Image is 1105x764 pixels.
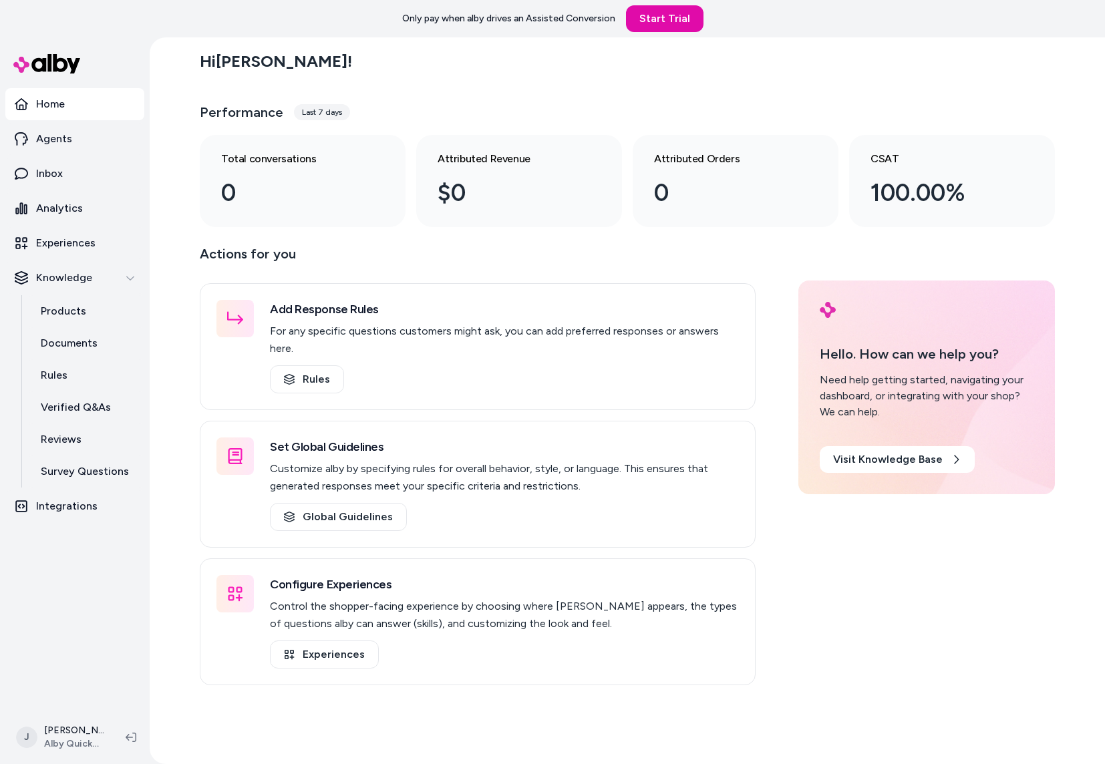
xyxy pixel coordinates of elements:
[200,103,283,122] h3: Performance
[849,135,1055,227] a: CSAT 100.00%
[200,243,756,275] p: Actions for you
[27,295,144,327] a: Products
[270,575,739,594] h3: Configure Experiences
[654,151,796,167] h3: Attributed Orders
[41,335,98,351] p: Documents
[871,151,1012,167] h3: CSAT
[294,104,350,120] div: Last 7 days
[41,431,82,447] p: Reviews
[27,423,144,455] a: Reviews
[270,640,379,668] a: Experiences
[5,490,144,522] a: Integrations
[27,359,144,391] a: Rules
[36,235,96,251] p: Experiences
[36,96,65,112] p: Home
[8,716,115,759] button: J[PERSON_NAME]Alby QuickStart Store
[820,302,836,318] img: alby Logo
[5,227,144,259] a: Experiences
[5,88,144,120] a: Home
[41,463,129,480] p: Survey Questions
[438,175,579,211] div: $0
[27,455,144,488] a: Survey Questions
[221,175,363,211] div: 0
[221,151,363,167] h3: Total conversations
[5,192,144,224] a: Analytics
[44,737,104,751] span: Alby QuickStart Store
[820,446,975,473] a: Visit Knowledge Base
[16,727,37,748] span: J
[41,399,111,415] p: Verified Q&As
[36,498,98,514] p: Integrations
[270,460,739,495] p: Customize alby by specifying rules for overall behavior, style, or language. This ensures that ge...
[416,135,622,227] a: Attributed Revenue $0
[270,598,739,632] p: Control the shopper-facing experience by choosing where [PERSON_NAME] appears, the types of quest...
[36,270,92,286] p: Knowledge
[27,391,144,423] a: Verified Q&As
[402,12,615,25] p: Only pay when alby drives an Assisted Conversion
[13,54,80,73] img: alby Logo
[633,135,838,227] a: Attributed Orders 0
[36,166,63,182] p: Inbox
[200,135,406,227] a: Total conversations 0
[5,158,144,190] a: Inbox
[27,327,144,359] a: Documents
[270,437,739,456] h3: Set Global Guidelines
[871,175,1012,211] div: 100.00%
[44,724,104,737] p: [PERSON_NAME]
[438,151,579,167] h3: Attributed Revenue
[270,300,739,319] h3: Add Response Rules
[5,262,144,294] button: Knowledge
[270,503,407,531] a: Global Guidelines
[820,372,1034,420] div: Need help getting started, navigating your dashboard, or integrating with your shop? We can help.
[41,303,86,319] p: Products
[654,175,796,211] div: 0
[36,131,72,147] p: Agents
[270,365,344,393] a: Rules
[626,5,703,32] a: Start Trial
[5,123,144,155] a: Agents
[820,344,1034,364] p: Hello. How can we help you?
[200,51,352,71] h2: Hi [PERSON_NAME] !
[41,367,67,383] p: Rules
[270,323,739,357] p: For any specific questions customers might ask, you can add preferred responses or answers here.
[36,200,83,216] p: Analytics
